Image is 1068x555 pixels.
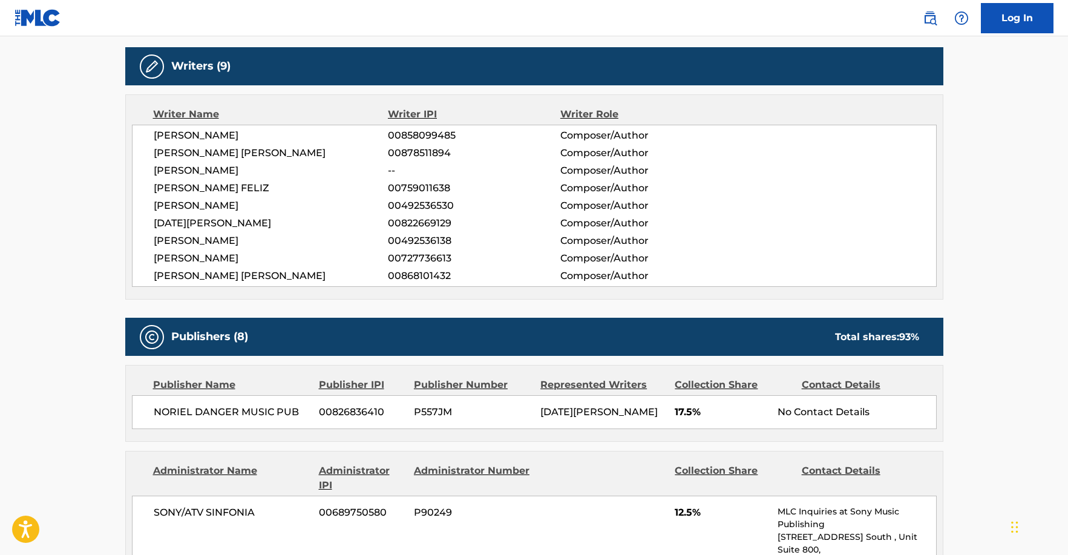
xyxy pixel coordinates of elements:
div: Publisher IPI [319,378,405,392]
div: Contact Details [802,464,919,493]
span: Composer/Author [560,146,717,160]
div: Writer Name [153,107,388,122]
div: Represented Writers [540,378,666,392]
span: 00822669129 [388,216,560,231]
div: Help [949,6,974,30]
span: Composer/Author [560,251,717,266]
div: Writer IPI [388,107,560,122]
span: 00868101432 [388,269,560,283]
div: Total shares: [835,330,919,344]
h5: Publishers (8) [171,330,248,344]
span: [PERSON_NAME] [154,128,388,143]
img: MLC Logo [15,9,61,27]
div: No Contact Details [778,405,935,419]
span: Composer/Author [560,181,717,195]
span: P557JM [414,405,531,419]
span: [PERSON_NAME] [PERSON_NAME] [154,146,388,160]
div: Writer Role [560,107,717,122]
span: [PERSON_NAME] [PERSON_NAME] [154,269,388,283]
a: Log In [981,3,1053,33]
span: Composer/Author [560,216,717,231]
a: Public Search [918,6,942,30]
span: [PERSON_NAME] [154,163,388,178]
span: 00492536138 [388,234,560,248]
h5: Writers (9) [171,59,231,73]
div: Widget de chat [1007,497,1068,555]
span: P90249 [414,505,531,520]
div: Arrastrar [1011,509,1018,545]
span: [PERSON_NAME] [154,251,388,266]
span: [DATE][PERSON_NAME] [540,406,658,418]
span: 00759011638 [388,181,560,195]
img: Publishers [145,330,159,344]
span: [PERSON_NAME] [154,199,388,213]
img: Writers [145,59,159,74]
span: Composer/Author [560,269,717,283]
span: 00878511894 [388,146,560,160]
span: 12.5% [675,505,768,520]
span: 00689750580 [319,505,405,520]
span: Composer/Author [560,128,717,143]
span: Composer/Author [560,199,717,213]
div: Publisher Name [153,378,310,392]
div: Administrator IPI [319,464,405,493]
div: Publisher Number [414,378,531,392]
span: 00826836410 [319,405,405,419]
span: 93 % [899,331,919,343]
span: [PERSON_NAME] [154,234,388,248]
span: 00858099485 [388,128,560,143]
div: Administrator Name [153,464,310,493]
span: SONY/ATV SINFONIA [154,505,310,520]
div: Collection Share [675,378,792,392]
div: Collection Share [675,464,792,493]
img: search [923,11,937,25]
span: 00727736613 [388,251,560,266]
span: NORIEL DANGER MUSIC PUB [154,405,310,419]
span: 17.5% [675,405,768,419]
img: help [954,11,969,25]
div: Contact Details [802,378,919,392]
iframe: Chat Widget [1007,497,1068,555]
p: MLC Inquiries at Sony Music Publishing [778,505,935,531]
span: Composer/Author [560,234,717,248]
div: Administrator Number [414,464,531,493]
span: [DATE][PERSON_NAME] [154,216,388,231]
span: -- [388,163,560,178]
span: [PERSON_NAME] FELIZ [154,181,388,195]
span: Composer/Author [560,163,717,178]
span: 00492536530 [388,199,560,213]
